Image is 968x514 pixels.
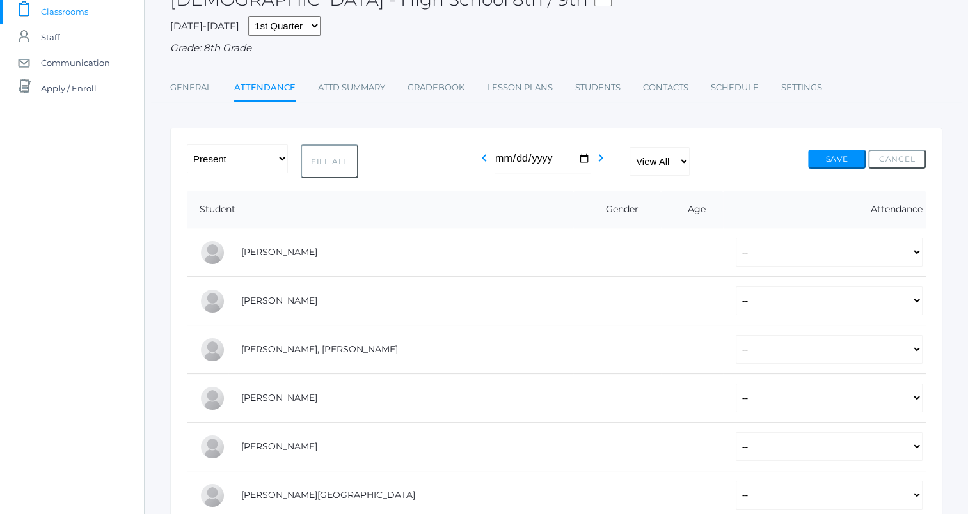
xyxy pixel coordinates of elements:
[477,150,492,166] i: chevron_left
[781,75,822,100] a: Settings
[241,489,415,501] a: [PERSON_NAME][GEOGRAPHIC_DATA]
[477,156,492,168] a: chevron_left
[200,240,225,265] div: Pierce Brozek
[723,191,926,228] th: Attendance
[868,150,926,169] button: Cancel
[200,288,225,314] div: Eva Carr
[200,337,225,362] div: Presley Davenport
[241,392,317,403] a: [PERSON_NAME]
[187,191,573,228] th: Student
[593,156,608,168] a: chevron_right
[170,41,942,56] div: Grade: 8th Grade
[200,434,225,460] div: Rachel Hayton
[170,20,239,32] span: [DATE]-[DATE]
[234,75,296,102] a: Attendance
[808,150,866,169] button: Save
[487,75,553,100] a: Lesson Plans
[241,343,398,355] a: [PERSON_NAME], [PERSON_NAME]
[241,246,317,258] a: [PERSON_NAME]
[318,75,385,100] a: Attd Summary
[575,75,621,100] a: Students
[241,440,317,452] a: [PERSON_NAME]
[41,75,97,101] span: Apply / Enroll
[170,75,212,100] a: General
[301,144,358,178] button: Fill All
[200,483,225,508] div: Austin Hill
[661,191,722,228] th: Age
[573,191,662,228] th: Gender
[200,385,225,411] div: LaRae Erner
[711,75,759,100] a: Schedule
[41,50,110,75] span: Communication
[643,75,688,100] a: Contacts
[593,150,608,166] i: chevron_right
[241,295,317,306] a: [PERSON_NAME]
[408,75,464,100] a: Gradebook
[41,24,60,50] span: Staff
